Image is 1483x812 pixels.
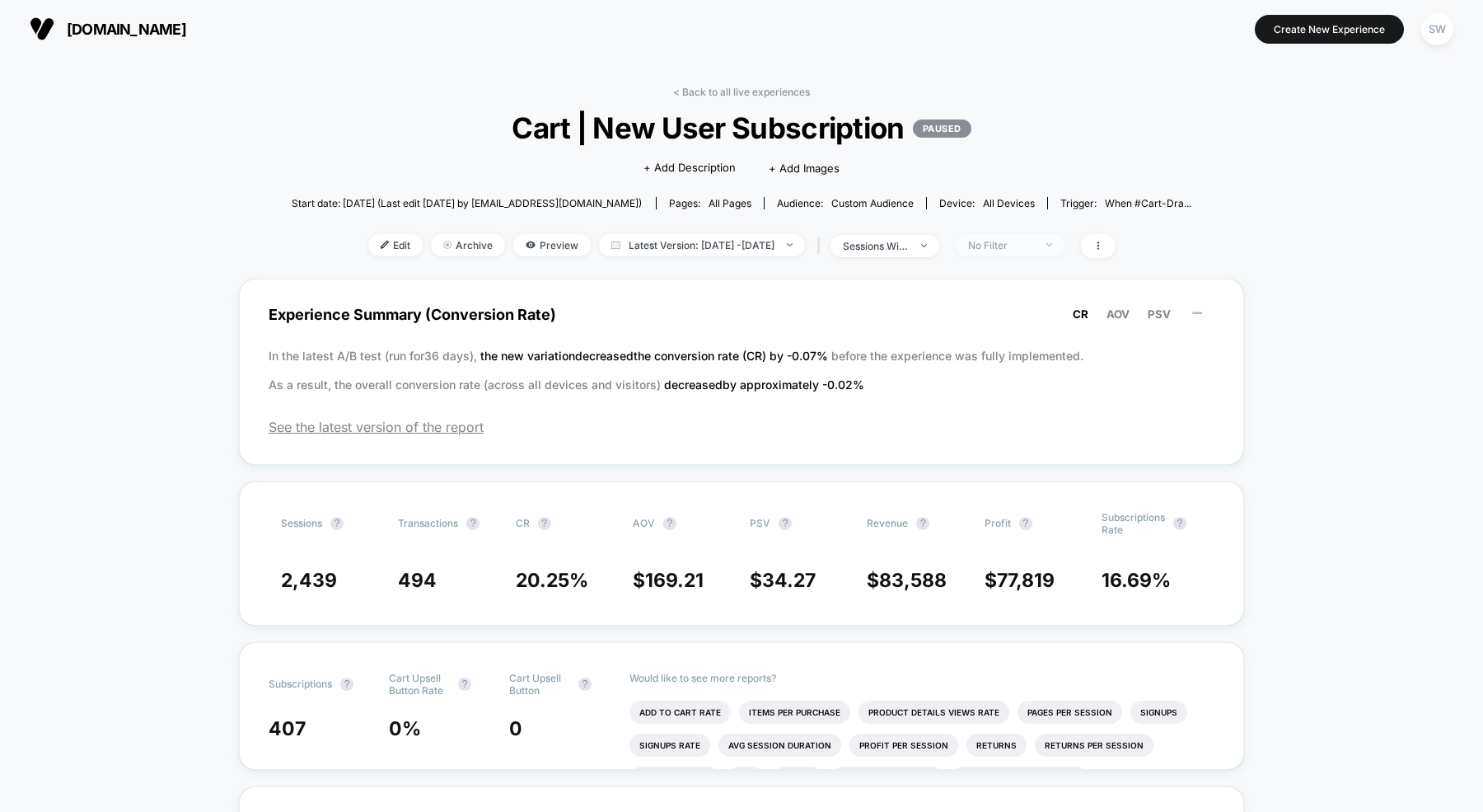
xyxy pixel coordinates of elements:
[516,517,530,529] span: CR
[1068,307,1093,322] button: CR
[1102,307,1134,322] button: AOV
[779,517,792,530] button: ?
[983,197,1035,209] span: all devices
[727,767,765,790] li: Ctr
[966,734,1027,757] li: Returns
[985,517,1011,529] span: Profit
[849,734,958,757] li: Profit Per Session
[513,234,591,256] span: Preview
[926,197,1047,209] span: Device:
[867,569,947,592] span: $
[769,162,840,175] span: + Add Images
[629,672,1214,684] p: Would like to see more reports?
[269,341,1214,399] p: In the latest A/B test (run for 36 days), before the experience was fully implemented. As a resul...
[750,569,816,592] span: $
[611,241,620,249] img: calendar
[336,110,1146,145] span: Cart | New User Subscription
[381,241,389,249] img: edit
[1018,701,1122,724] li: Pages Per Session
[30,16,54,41] img: Visually logo
[269,296,1214,333] span: Experience Summary (Conversion Rate)
[669,197,751,209] div: Pages:
[25,16,191,42] button: [DOMAIN_NAME]
[813,234,830,258] span: |
[831,197,914,209] span: Custom Audience
[1102,569,1171,592] span: 16.69 %
[1105,197,1191,209] span: When #cart-dra...
[480,349,831,363] span: the new variation decreased the conversion rate (CR) by -0.07 %
[750,517,770,529] span: PSV
[762,569,816,592] span: 34.27
[67,21,186,38] span: [DOMAIN_NAME]
[643,160,736,176] span: + Add Description
[1148,307,1171,321] span: PSV
[952,767,1088,790] li: Mobile Menu Clicks Rate
[443,241,451,249] img: end
[578,678,592,691] button: ?
[1143,307,1176,322] button: PSV
[645,569,704,592] span: 169.21
[663,517,676,530] button: ?
[773,767,823,790] li: Clicks
[599,234,805,256] span: Latest Version: [DATE] - [DATE]
[867,517,908,529] span: Revenue
[664,378,864,392] span: decreased by approximately -0.02 %
[633,569,704,592] span: $
[985,569,1055,592] span: $
[398,517,458,529] span: Transactions
[398,569,437,592] span: 494
[633,517,655,529] span: AOV
[629,767,719,790] li: Checkout Rate
[458,678,471,691] button: ?
[1102,511,1165,536] span: Subscriptions Rate
[1416,12,1458,46] button: SW
[916,517,929,530] button: ?
[997,569,1055,592] span: 77,819
[1046,243,1052,246] img: end
[1019,517,1032,530] button: ?
[787,243,793,246] img: end
[1421,13,1453,45] div: SW
[269,717,306,740] span: 407
[858,701,1009,724] li: Product Details Views Rate
[1106,307,1130,321] span: AOV
[340,678,353,691] button: ?
[718,734,841,757] li: Avg Session Duration
[629,734,710,757] li: Signups Rate
[1035,734,1153,757] li: Returns Per Session
[1173,517,1186,530] button: ?
[269,678,332,690] span: Subscriptions
[1060,197,1191,209] div: Trigger:
[921,244,927,247] img: end
[389,717,421,740] span: 0 %
[777,197,914,209] div: Audience:
[1073,307,1088,321] span: CR
[879,569,947,592] span: 83,588
[466,517,480,530] button: ?
[709,197,751,209] span: all pages
[739,701,850,724] li: Items Per Purchase
[968,239,1034,251] div: No Filter
[292,197,642,209] span: Start date: [DATE] (Last edit [DATE] by [EMAIL_ADDRESS][DOMAIN_NAME])
[629,701,731,724] li: Add To Cart Rate
[368,234,423,256] span: Edit
[843,240,909,252] div: sessions with impression
[509,672,570,697] span: Cart Upsell Button
[431,234,505,256] span: Archive
[1130,701,1187,724] li: Signups
[281,569,337,592] span: 2,439
[1255,15,1404,44] button: Create New Experience
[389,672,450,697] span: Cart Upsell Button Rate
[538,517,551,530] button: ?
[831,767,943,790] li: Mobile Menu Clicks
[269,419,1214,435] span: See the latest version of the report
[281,517,322,529] span: Sessions
[673,86,810,98] a: < Back to all live experiences
[330,517,344,530] button: ?
[913,120,971,138] p: PAUSED
[509,717,522,740] span: 0
[516,569,588,592] span: 20.25 %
